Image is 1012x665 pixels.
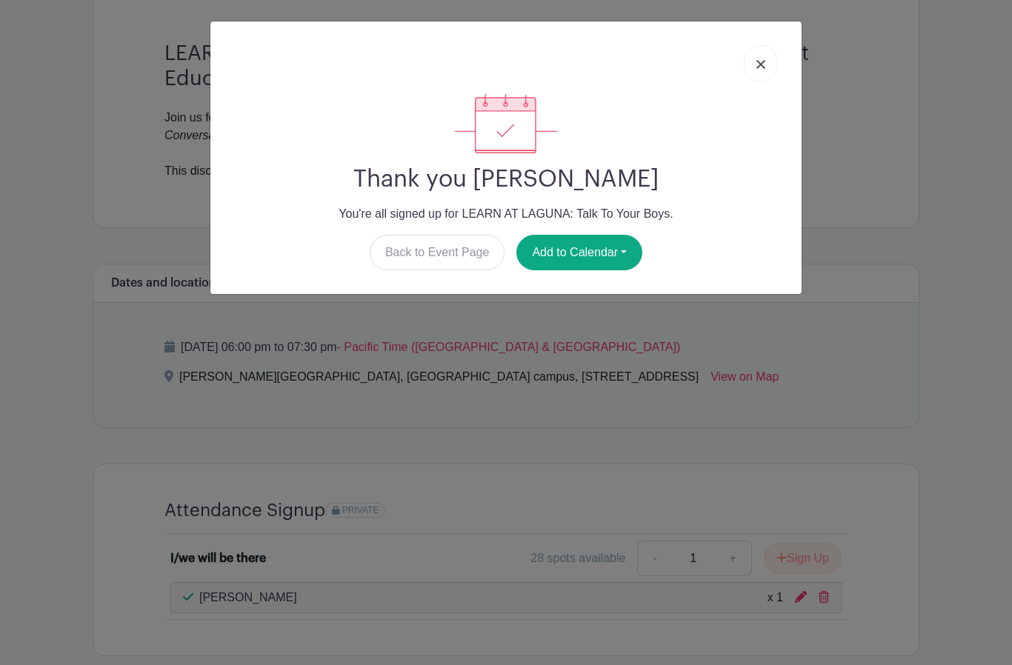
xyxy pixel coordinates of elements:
[756,60,765,69] img: close_button-5f87c8562297e5c2d7936805f587ecaba9071eb48480494691a3f1689db116b3.svg
[222,205,790,223] p: You're all signed up for LEARN AT LAGUNA: Talk To Your Boys.
[455,94,557,153] img: signup_complete-c468d5dda3e2740ee63a24cb0ba0d3ce5d8a4ecd24259e683200fb1569d990c8.svg
[222,165,790,193] h2: Thank you [PERSON_NAME]
[370,235,505,270] a: Back to Event Page
[516,235,642,270] button: Add to Calendar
